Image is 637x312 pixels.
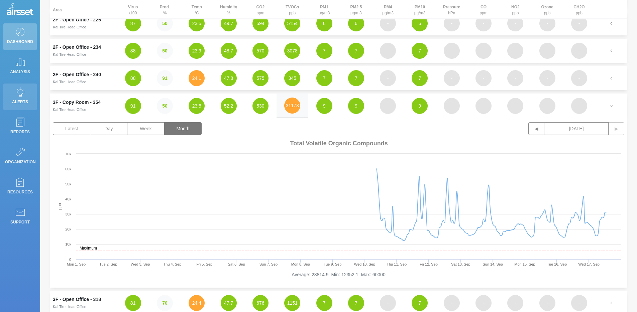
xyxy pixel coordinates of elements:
[3,174,37,200] a: Resources
[221,295,237,311] button: 47.7
[90,122,127,135] button: Day
[162,103,168,109] strong: 50
[7,3,33,17] img: Logo
[3,144,37,170] a: Organization
[444,295,460,311] button: -
[547,262,567,266] text: Tue 16. Sep
[380,15,396,31] button: -
[125,70,141,86] button: 88
[412,98,428,114] button: 9
[53,80,86,84] small: Kal Tire Head Office
[412,43,428,59] button: 7
[252,43,269,59] button: 570
[316,70,332,86] button: 7
[539,15,555,31] button: -
[348,70,364,86] button: 7
[316,15,332,31] button: 6
[481,5,487,9] strong: CO
[125,295,141,311] button: 81
[164,122,202,135] button: Month
[189,70,205,86] button: 24.1
[444,70,460,86] button: -
[65,197,71,201] text: 40k
[53,52,86,56] small: Kal Tire Head Office
[380,70,396,86] button: -
[3,53,37,80] a: Analysis
[220,5,237,9] strong: Humidity
[380,43,396,59] button: -
[50,11,117,35] td: 2F - Open Office - 226Kal Tire Head Office
[157,15,173,31] button: 50
[5,157,35,167] p: Organization
[380,98,396,114] button: -
[316,98,332,114] button: 9
[50,94,117,118] td: 3F - Copy Room - 354Kal Tire Head Office
[189,295,205,311] button: 24.4
[284,70,300,86] button: 345
[475,98,492,114] button: -
[507,15,523,31] button: -
[350,5,362,9] strong: PM2.5
[384,5,392,9] strong: PM4
[157,98,173,114] button: 50
[412,295,428,311] button: 7
[5,217,35,227] p: Support
[65,212,71,216] text: 30k
[58,203,62,210] text: ppb
[291,262,310,266] text: Mon 8. Sep
[125,43,141,59] button: 88
[3,84,37,110] a: Alerts
[444,98,460,114] button: -
[65,182,71,186] text: 50k
[608,122,624,135] button: ▶
[53,108,86,112] small: Kal Tire Head Office
[539,70,555,86] button: -
[131,262,150,266] text: Wed 3. Sep
[80,246,97,251] text: Maximum
[444,43,460,59] button: -
[5,127,35,137] p: Reports
[221,15,237,31] button: 49.7
[539,98,555,114] button: -
[571,15,587,31] button: -
[316,295,332,311] button: 7
[292,271,328,278] li: Average: 23814.9
[348,295,364,311] button: 7
[361,271,386,278] li: Max: 60000
[286,5,299,9] strong: TVOCs
[162,48,168,53] strong: 50
[125,98,141,114] button: 91
[539,295,555,311] button: -
[483,262,503,266] text: Sun 14. Sep
[3,204,37,230] a: Support
[99,262,117,266] text: Tue 2. Sep
[65,167,71,171] text: 60k
[256,5,265,9] strong: CO2
[65,152,71,156] text: 70k
[3,114,37,140] a: Reports
[252,15,269,31] button: 594
[192,5,202,9] strong: Temp
[5,97,35,107] p: Alerts
[162,21,168,26] strong: 50
[65,242,71,246] text: 10k
[228,262,245,266] text: Sat 6. Sep
[189,15,205,31] button: 23.5
[290,140,388,147] span: Total Volatile Organic Compounds
[164,262,182,266] text: Thu 4. Sep
[571,295,587,311] button: -
[65,227,71,231] text: 20k
[53,305,86,309] small: Kal Tire Head Office
[69,258,71,262] text: 0
[316,43,332,59] button: 7
[415,5,425,9] strong: PM10
[160,5,170,9] strong: Prod.
[284,98,300,114] button: 31173
[196,262,212,266] text: Fri 5. Sep
[348,43,364,59] button: 7
[539,43,555,59] button: -
[444,15,460,31] button: -
[380,295,396,311] button: -
[331,271,358,278] li: Min: 12352.1
[189,43,205,59] button: 23.9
